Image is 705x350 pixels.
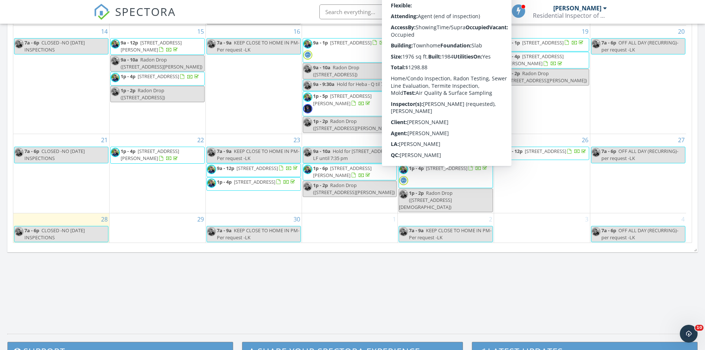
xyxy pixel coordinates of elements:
[207,165,216,174] img: andrew_bailey.png
[580,26,590,37] a: Go to September 19, 2025
[207,227,216,236] img: andrew_bailey.png
[399,176,408,185] img: riabluepng.png
[580,134,590,146] a: Go to September 26, 2025
[409,190,424,196] span: 1p - 2p
[494,134,590,213] td: Go to September 26, 2025
[677,26,686,37] a: Go to September 20, 2025
[303,148,312,157] img: andrew_bailey.png
[217,165,299,171] a: 9a - 12p [STREET_ADDRESS]
[110,147,205,163] a: 1p - 4p [STREET_ADDRESS][PERSON_NAME]
[14,227,24,236] img: andrew_bailey.png
[24,39,39,46] span: 7a - 6p
[505,70,587,84] span: Radon Drop ([STREET_ADDRESS][PERSON_NAME])
[121,73,135,80] span: 1p - 4p
[217,39,299,53] span: KEEP CLOSE TO HOME IN PM- Per request -LK
[24,148,39,154] span: 7a - 6p
[217,39,232,46] span: 7a - 9a
[409,165,489,171] a: 1p - 4p [STREET_ADDRESS]
[14,148,24,157] img: andrew_bailey.png
[505,53,564,67] a: 1p - 4p [STREET_ADDRESS][PERSON_NAME]
[24,148,85,161] span: CLOSED -NO [DATE] INSPECTIONS
[24,227,85,241] span: CLOSED -NO [DATE] INSPECTIONS
[207,39,216,49] img: andrew_bailey.png
[121,39,182,53] a: 9a - 12p [STREET_ADDRESS][PERSON_NAME]
[292,134,302,146] a: Go to September 23, 2025
[303,50,312,60] img: riabluepng.png
[313,182,395,196] span: Radon Drop ([STREET_ADDRESS][PERSON_NAME])
[409,39,424,46] span: 7a - 9a
[313,93,372,106] a: 1p - 5p [STREET_ADDRESS][PERSON_NAME]
[207,164,301,177] a: 9a - 12p [STREET_ADDRESS]
[313,165,372,179] span: [STREET_ADDRESS][PERSON_NAME]
[111,87,120,96] img: andrew_bailey.png
[207,177,301,191] a: 1p - 4p [STREET_ADDRESS]
[217,179,296,185] a: 1p - 4p [STREET_ADDRESS]
[591,39,601,49] img: andrew_bailey.png
[303,93,312,102] img: andrew_bailey.png
[505,39,585,46] a: 9a - 1p [STREET_ADDRESS]
[121,87,135,94] span: 1p - 2p
[313,64,330,71] span: 9a - 10a
[94,10,176,26] a: SPECTORA
[292,26,302,37] a: Go to September 16, 2025
[680,325,698,343] iframe: Intercom live chat
[303,182,312,191] img: andrew_bailey.png
[121,56,202,70] span: Radon Drop ([STREET_ADDRESS][PERSON_NAME])
[205,213,302,243] td: Go to September 30, 2025
[409,165,424,171] span: 1p - 4p
[13,213,110,243] td: Go to September 28, 2025
[217,179,232,185] span: 1p - 4p
[217,165,234,171] span: 9a - 12p
[121,39,138,46] span: 9a - 12p
[217,227,299,241] span: KEEP CLOSE TO HOME IN PM- Per request -LK
[100,213,109,225] a: Go to September 28, 2025
[487,213,494,225] a: Go to October 2, 2025
[494,25,590,134] td: Go to September 19, 2025
[205,134,302,213] td: Go to September 23, 2025
[303,164,397,180] a: 1p - 6p [STREET_ADDRESS][PERSON_NAME]
[601,148,616,154] span: 7a - 6p
[591,227,601,236] img: andrew_bailey.png
[409,148,424,154] span: 7a - 9a
[121,39,182,53] span: [STREET_ADDRESS][PERSON_NAME]
[110,134,206,213] td: Go to September 22, 2025
[14,39,24,49] img: andrew_bailey.png
[110,72,205,85] a: 1p - 4p [STREET_ADDRESS]
[525,148,566,154] span: [STREET_ADDRESS]
[121,73,200,80] a: 1p - 4p [STREET_ADDRESS]
[409,227,424,234] span: 7a - 9a
[313,165,372,179] a: 1p - 6p [STREET_ADDRESS][PERSON_NAME]
[484,134,494,146] a: Go to September 25, 2025
[313,118,395,131] span: Radon Drop ([STREET_ADDRESS][PERSON_NAME])
[584,213,590,225] a: Go to October 3, 2025
[303,81,312,90] img: andrew_bailey.png
[207,148,216,157] img: andrew_bailey.png
[399,165,408,174] img: andrew_bailey.png
[495,39,504,49] img: andrew_bailey.png
[302,134,398,213] td: Go to September 24, 2025
[94,4,110,20] img: The Best Home Inspection Software - Spectora
[399,39,408,49] img: andrew_bailey.png
[313,148,396,161] span: Hold for [STREET_ADDRESS] / LF until 7:35 pm
[110,38,205,55] a: 9a - 12p [STREET_ADDRESS][PERSON_NAME]
[121,87,165,101] span: Radon Drop ([STREET_ADDRESS])
[388,26,397,37] a: Go to September 17, 2025
[196,26,205,37] a: Go to September 15, 2025
[302,25,398,134] td: Go to September 17, 2025
[409,148,491,161] span: KEEP CLOSE TO HOME IN PM- Per request -LK
[121,56,138,63] span: 9a - 10a
[399,164,493,188] a: 1p - 4p [STREET_ADDRESS]
[303,64,312,73] img: andrew_bailey.png
[590,213,686,243] td: Go to October 4, 2025
[398,134,494,213] td: Go to September 25, 2025
[398,25,494,134] td: Go to September 18, 2025
[313,81,335,87] span: 9a - 9:30a
[303,104,312,113] img: 123_14.jpeg
[590,134,686,213] td: Go to September 27, 2025
[24,227,39,234] span: 7a - 6p
[292,213,302,225] a: Go to September 30, 2025
[409,227,491,241] span: KEEP CLOSE TO HOME IN PM- Per request -LK
[505,53,564,67] span: [STREET_ADDRESS][PERSON_NAME]
[313,93,328,99] span: 1p - 5p
[601,227,678,241] span: OFF ALL DAY (RECURRING)- per request -LK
